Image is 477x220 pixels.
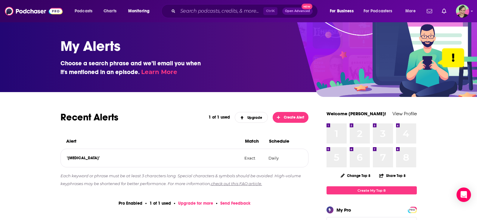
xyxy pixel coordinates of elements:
span: Charts [104,7,116,15]
h3: Choose a search phrase and we’ll email you when it's mentioned in an episode. [60,59,205,76]
span: Podcasts [75,7,92,15]
p: Daily [268,156,293,160]
img: Podchaser - Follow, Share and Rate Podcasts [5,5,63,17]
h3: Match [245,138,264,144]
span: PRO [409,208,416,212]
p: 1 of 1 used [209,115,230,120]
a: PRO [409,207,416,212]
p: 1 of 1 used [150,201,171,206]
a: Upgrade [235,112,268,123]
span: Logged in as LizDVictoryBelt [456,5,469,18]
div: Open Intercom Messenger [457,187,471,202]
button: Change Top 8 [337,172,374,179]
button: Show profile menu [456,5,469,18]
button: Share Top 8 [379,170,406,181]
a: View Profile [392,111,417,116]
span: Send Feedback [220,201,250,206]
a: Welcome [PERSON_NAME]! [327,111,386,116]
a: Show notifications dropdown [439,6,449,16]
div: Search podcasts, credits, & more... [167,4,324,18]
span: Ctrl K [263,7,277,15]
button: open menu [401,6,423,16]
span: For Podcasters [364,7,392,15]
h3: Alert [66,138,240,144]
span: Open Advanced [285,10,310,13]
span: More [405,7,416,15]
button: open menu [124,6,157,16]
a: Upgrade for more [178,201,213,206]
a: Charts [100,6,120,16]
input: Search podcasts, credits, & more... [178,6,263,16]
span: For Business [330,7,354,15]
h3: Schedule [269,138,293,144]
p: "[MEDICAL_DATA]" [67,156,240,160]
div: My Pro [336,207,351,213]
button: open menu [326,6,361,16]
span: Create Alert [277,115,304,119]
img: User Profile [456,5,469,18]
a: Create My Top 8 [327,186,417,194]
p: Each keyword or phrase must be at least 3 characters long. Special characters & symbols should be... [60,172,309,187]
a: Show notifications dropdown [424,6,435,16]
span: Upgrade [240,116,262,120]
a: check out this FAQ article. [211,181,262,186]
button: open menu [70,6,100,16]
h1: My Alerts [60,37,412,55]
span: Monitoring [128,7,150,15]
button: Open AdvancedNew [282,8,313,15]
button: Create Alert [273,112,309,123]
p: Exact [244,156,264,160]
p: Pro Enabled [119,201,142,206]
h2: Recent Alerts [60,111,204,123]
a: Learn More [141,68,177,76]
button: open menu [360,6,401,16]
span: New [302,4,312,9]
